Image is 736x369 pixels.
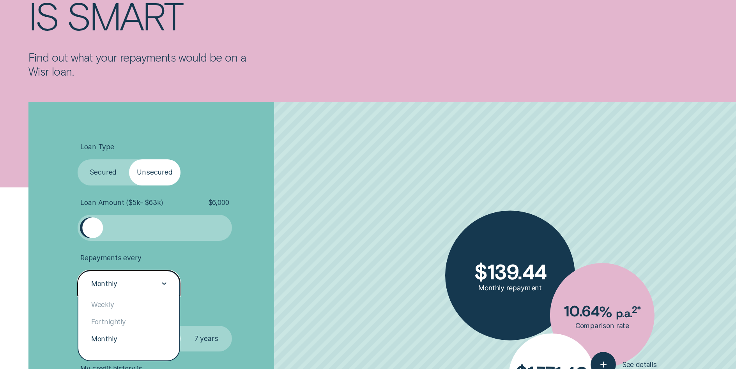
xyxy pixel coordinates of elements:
[78,313,179,330] div: Fortnightly
[78,330,179,348] div: Monthly
[80,143,114,151] span: Loan Type
[28,50,252,78] p: Find out what your repayments would be on a Wisr loan.
[91,279,117,288] div: Monthly
[80,198,163,207] span: Loan Amount ( $5k - $63k )
[180,326,232,351] label: 7 years
[129,159,180,185] label: Unsecured
[78,159,129,185] label: Secured
[208,198,229,207] span: $ 6,000
[80,254,141,262] span: Repayments every
[622,360,656,369] span: See details
[78,296,179,313] div: Weekly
